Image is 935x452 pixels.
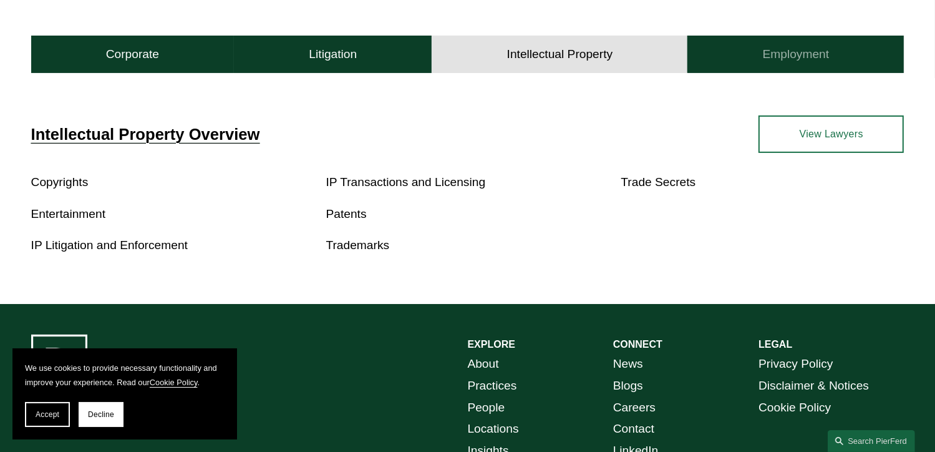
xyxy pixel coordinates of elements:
button: Accept [25,402,70,427]
section: Cookie banner [12,348,237,440]
h4: Litigation [309,47,357,62]
a: Search this site [828,430,915,452]
a: Disclaimer & Notices [758,375,869,397]
h4: Employment [763,47,830,62]
a: Intellectual Property Overview [31,125,260,143]
a: About [468,353,499,375]
strong: CONNECT [613,339,662,350]
span: Decline [88,410,114,419]
a: View Lawyers [758,115,904,153]
a: Cookie Policy [150,378,198,387]
a: Blogs [613,375,643,397]
a: Practices [468,375,517,397]
a: Trademarks [326,238,390,252]
button: Decline [79,402,124,427]
a: Entertainment [31,207,105,220]
a: Copyrights [31,175,89,189]
a: Locations [468,418,519,440]
a: Privacy Policy [758,353,833,375]
a: Contact [613,418,654,440]
h4: Intellectual Property [507,47,613,62]
a: IP Transactions and Licensing [326,175,486,189]
a: News [613,353,643,375]
a: Cookie Policy [758,397,831,419]
span: Accept [36,410,59,419]
a: Careers [613,397,656,419]
p: We use cookies to provide necessary functionality and improve your experience. Read our . [25,361,225,390]
a: Patents [326,207,367,220]
strong: EXPLORE [468,339,515,350]
strong: LEGAL [758,339,792,350]
h4: Corporate [106,47,159,62]
a: IP Litigation and Enforcement [31,238,188,252]
a: Trade Secrets [621,175,695,189]
a: People [468,397,505,419]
